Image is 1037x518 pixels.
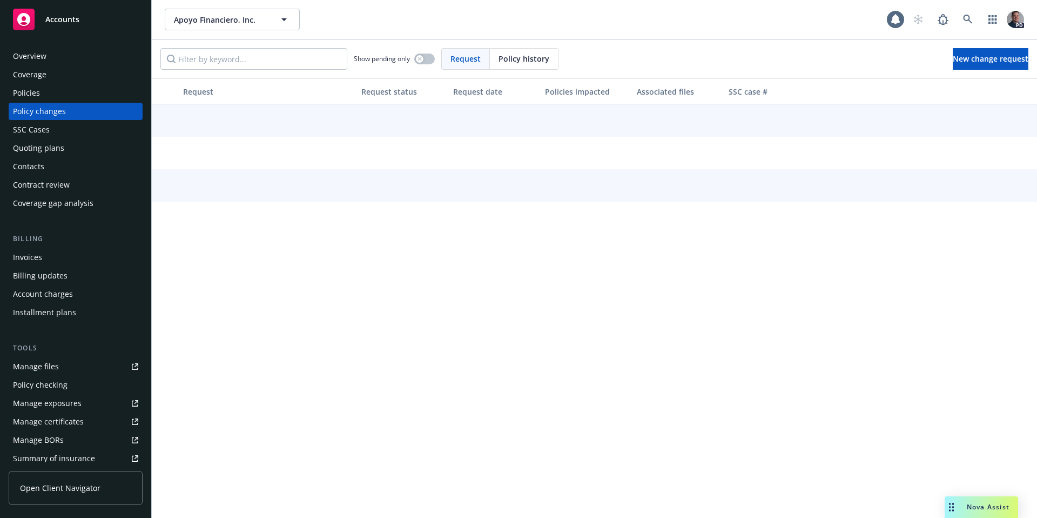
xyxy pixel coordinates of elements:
span: Accounts [45,15,79,24]
div: Contract review [13,176,70,194]
button: Request [179,78,357,104]
a: Overview [9,48,143,65]
a: Billing updates [9,267,143,284]
div: Billing updates [13,267,68,284]
div: Manage BORs [13,431,64,449]
a: New change request [953,48,1028,70]
div: Coverage gap analysis [13,195,93,212]
div: Policy changes [13,103,66,120]
div: Manage certificates [13,413,84,430]
div: Quoting plans [13,140,64,157]
span: Apoyo Financiero, Inc. [174,14,267,25]
a: Installment plans [9,304,143,321]
a: Invoices [9,249,143,266]
span: Nova Assist [967,502,1009,512]
a: Policies [9,84,143,102]
span: Show pending only [354,54,410,63]
a: Manage exposures [9,395,143,412]
div: Invoices [13,249,42,266]
div: Associated files [637,86,720,97]
div: Manage exposures [13,395,82,412]
button: SSC case # [724,78,805,104]
a: Start snowing [907,9,929,30]
a: Coverage [9,66,143,83]
input: Filter by keyword... [160,48,347,70]
span: Open Client Navigator [20,482,100,494]
span: New change request [953,54,1028,64]
a: Switch app [982,9,1004,30]
a: Contacts [9,158,143,175]
div: Policy checking [13,376,68,394]
div: Contacts [13,158,44,175]
div: Policies impacted [545,86,628,97]
div: SSC Cases [13,121,50,138]
div: SSC case # [729,86,801,97]
div: Overview [13,48,46,65]
span: Request [450,53,481,64]
div: Coverage [13,66,46,83]
a: Manage certificates [9,413,143,430]
a: Coverage gap analysis [9,195,143,212]
button: Nova Assist [945,496,1018,518]
button: Associated files [632,78,724,104]
a: Report a Bug [932,9,954,30]
a: Manage files [9,358,143,375]
div: Request status [361,86,445,97]
a: Accounts [9,4,143,35]
div: Request date [453,86,536,97]
a: Policy changes [9,103,143,120]
div: Installment plans [13,304,76,321]
div: Request [183,86,353,97]
a: Policy checking [9,376,143,394]
div: Policies [13,84,40,102]
button: Policies impacted [541,78,632,104]
button: Request status [357,78,449,104]
div: Manage files [13,358,59,375]
button: Apoyo Financiero, Inc. [165,9,300,30]
div: Tools [9,343,143,354]
div: Account charges [13,285,73,303]
a: SSC Cases [9,121,143,138]
div: Summary of insurance [13,450,95,467]
div: Billing [9,234,143,244]
a: Account charges [9,285,143,303]
a: Contract review [9,176,143,194]
a: Search [957,9,979,30]
div: Drag to move [945,496,958,518]
a: Manage BORs [9,431,143,449]
a: Quoting plans [9,140,143,157]
a: Summary of insurance [9,450,143,467]
img: photo [1007,11,1024,28]
span: Policy history [499,53,549,64]
button: Request date [449,78,541,104]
